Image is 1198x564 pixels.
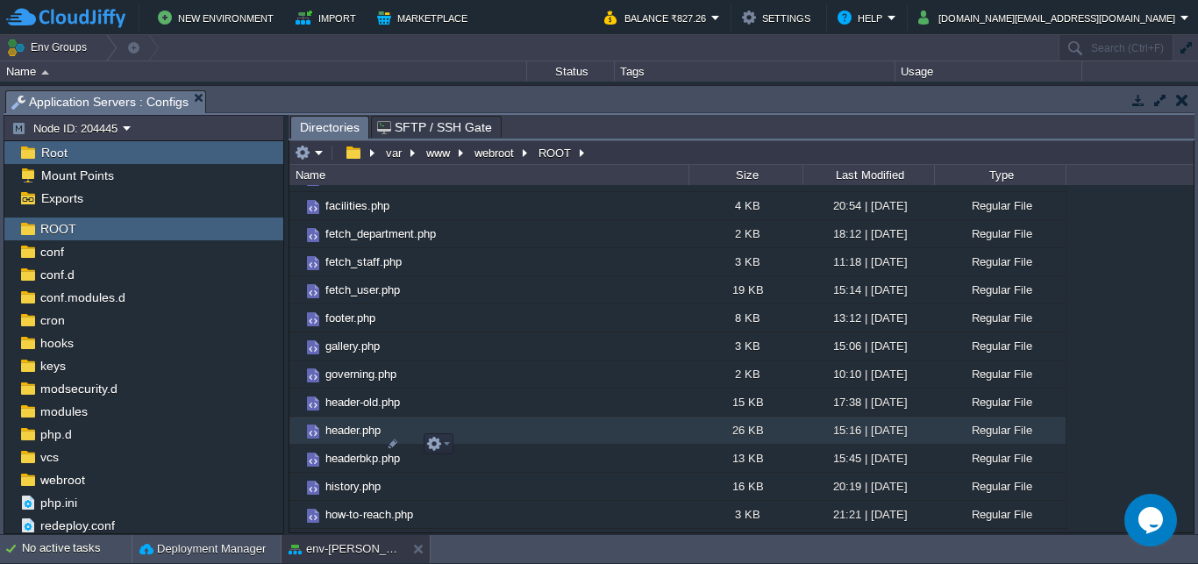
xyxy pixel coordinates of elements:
[934,361,1066,388] div: Regular File
[289,304,303,332] img: AMDAwAAAACH5BAEAAAAALAAAAAABAAEAAAICRAEAOw==
[38,190,86,206] a: Exports
[536,145,575,161] button: ROOT
[936,165,1066,185] div: Type
[303,394,323,413] img: AMDAwAAAACH5BAEAAAAALAAAAAABAAEAAAICRAEAOw==
[37,426,75,442] a: php.d
[158,7,279,28] button: New Environment
[38,145,70,161] span: Root
[1124,494,1180,546] iframe: chat widget
[289,332,303,360] img: AMDAwAAAACH5BAEAAAAALAAAAAABAAEAAAICRAEAOw==
[802,220,934,247] div: 18:12 | [DATE]
[377,7,473,28] button: Marketplace
[934,192,1066,219] div: Regular File
[289,389,303,416] img: AMDAwAAAACH5BAEAAAAALAAAAAABAAEAAAICRAEAOw==
[934,417,1066,444] div: Regular File
[323,198,392,213] a: facilities.php
[802,529,934,556] div: 10:19 | [DATE]
[896,61,1081,82] div: Usage
[323,339,382,353] span: gallery.php
[802,332,934,360] div: 15:06 | [DATE]
[303,282,323,301] img: AMDAwAAAACH5BAEAAAAALAAAAAABAAEAAAICRAEAOw==
[37,472,88,488] a: webroot
[985,82,1042,129] div: 3%
[323,423,383,438] a: header.php
[802,501,934,528] div: 21:21 | [DATE]
[802,248,934,275] div: 11:18 | [DATE]
[934,529,1066,556] div: Regular File
[303,478,323,497] img: AMDAwAAAACH5BAEAAAAALAAAAAABAAEAAAICRAEAOw==
[6,35,93,60] button: Env Groups
[289,361,303,388] img: AMDAwAAAACH5BAEAAAAALAAAAAABAAEAAAICRAEAOw==
[11,120,123,136] button: Node ID: 204445
[289,248,303,275] img: AMDAwAAAACH5BAEAAAAALAAAAAABAAEAAAICRAEAOw==
[802,417,934,444] div: 15:16 | [DATE]
[37,335,76,351] a: hooks
[37,267,77,282] a: conf.d
[323,367,399,382] span: governing.php
[802,192,934,219] div: 20:54 | [DATE]
[688,220,802,247] div: 2 KB
[303,506,323,525] img: AMDAwAAAACH5BAEAAAAALAAAAAABAAEAAAICRAEAOw==
[802,361,934,388] div: 10:10 | [DATE]
[289,473,303,500] img: AMDAwAAAACH5BAEAAAAALAAAAAABAAEAAAICRAEAOw==
[528,61,614,82] div: Status
[688,361,802,388] div: 2 KB
[2,61,526,82] div: Name
[11,91,189,113] span: Application Servers : Configs
[323,395,403,410] a: header-old.php
[22,535,132,563] div: No active tasks
[838,7,888,28] button: Help
[918,7,1180,28] button: [DOMAIN_NAME][EMAIL_ADDRESS][DOMAIN_NAME]
[289,140,1194,165] input: Click to enter the path
[688,192,802,219] div: 4 KB
[934,332,1066,360] div: Regular File
[323,451,403,466] a: headerbkp.php
[289,540,399,558] button: env-[PERSON_NAME]-test
[323,254,404,269] a: fetch_staff.php
[37,403,90,419] a: modules
[37,244,67,260] span: conf
[303,310,323,329] img: AMDAwAAAACH5BAEAAAAALAAAAAABAAEAAAICRAEAOw==
[289,220,303,247] img: AMDAwAAAACH5BAEAAAAALAAAAAABAAEAAAICRAEAOw==
[37,381,120,396] span: modsecurity.d
[303,253,323,273] img: AMDAwAAAACH5BAEAAAAALAAAAAABAAEAAAICRAEAOw==
[802,304,934,332] div: 13:12 | [DATE]
[688,417,802,444] div: 26 KB
[289,501,303,528] img: AMDAwAAAACH5BAEAAAAALAAAAAABAAEAAAICRAEAOw==
[604,7,711,28] button: Balance ₹827.26
[289,276,303,303] img: AMDAwAAAACH5BAEAAAAALAAAAAABAAEAAAICRAEAOw==
[37,518,118,533] a: redeploy.conf
[690,165,802,185] div: Size
[303,338,323,357] img: AMDAwAAAACH5BAEAAAAALAAAAAABAAEAAAICRAEAOw==
[37,449,61,465] a: vcs
[934,389,1066,416] div: Regular File
[688,529,802,556] div: 19 KB
[37,358,68,374] span: keys
[742,7,816,28] button: Settings
[6,7,125,29] img: CloudJiffy
[323,507,416,522] a: how-to-reach.php
[289,417,303,444] img: AMDAwAAAACH5BAEAAAAALAAAAAABAAEAAAICRAEAOw==
[303,422,323,441] img: AMDAwAAAACH5BAEAAAAALAAAAAABAAEAAAICRAEAOw==
[303,225,323,245] img: AMDAwAAAACH5BAEAAAAALAAAAAABAAEAAAICRAEAOw==
[934,276,1066,303] div: Regular File
[323,226,439,241] a: fetch_department.php
[323,282,403,297] a: fetch_user.php
[38,168,117,183] span: Mount Points
[383,145,406,161] button: var
[688,473,802,500] div: 16 KB
[41,70,49,75] img: AMDAwAAAACH5BAEAAAAALAAAAAABAAEAAAICRAEAOw==
[16,82,40,129] img: AMDAwAAAACH5BAEAAAAALAAAAAABAAEAAAICRAEAOw==
[289,529,303,556] img: AMDAwAAAACH5BAEAAAAALAAAAAABAAEAAAICRAEAOw==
